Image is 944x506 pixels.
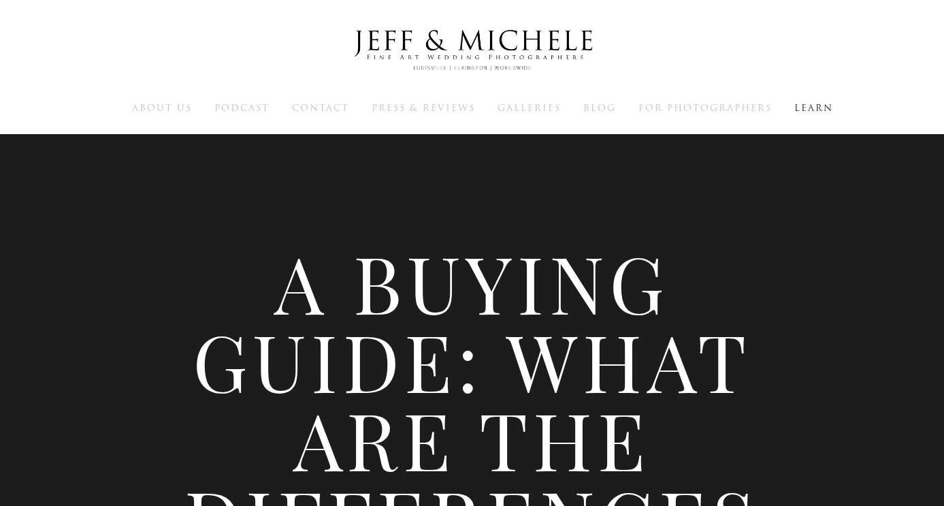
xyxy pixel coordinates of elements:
[214,101,270,114] a: Podcast
[336,17,608,84] img: Louisville Wedding Photographers - Jeff & Michele Wedding Photographers
[292,101,349,114] a: Contact
[583,101,616,114] a: Blog
[132,101,192,114] a: About Us
[372,101,475,114] a: Press & Reviews
[498,101,561,114] a: Galleries
[794,101,833,114] a: Learn
[638,101,772,114] a: For Photographers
